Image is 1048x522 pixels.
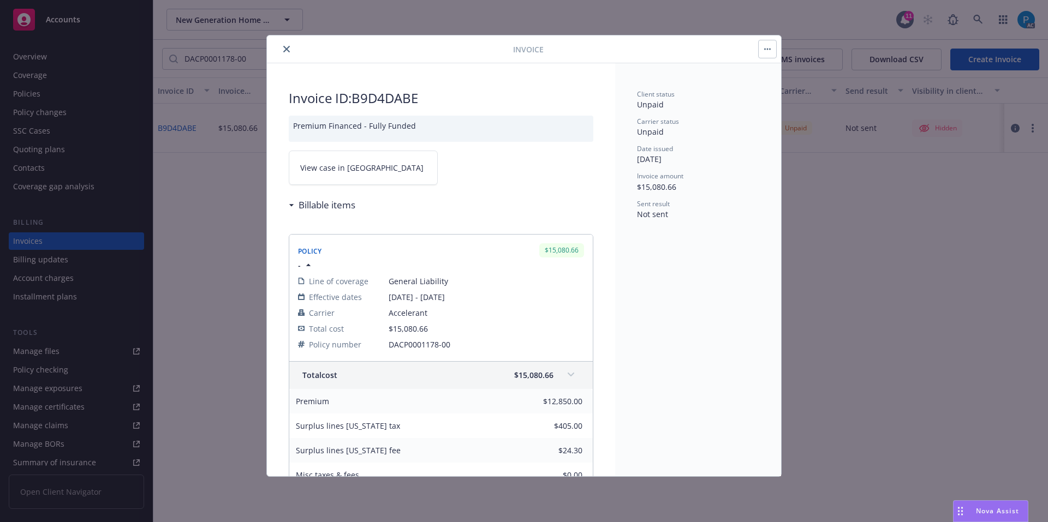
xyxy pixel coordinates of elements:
span: Sent result [637,199,670,208]
span: Line of coverage [309,275,368,287]
input: 0.00 [518,393,589,409]
span: Unpaid [637,127,664,137]
span: Total cost [309,323,344,334]
button: - [298,260,314,271]
span: Total cost [302,369,337,381]
span: Surplus lines [US_STATE] tax [296,421,400,431]
span: Premium [296,396,329,406]
input: 0.00 [518,466,589,483]
span: Accelerant [389,307,584,319]
span: Invoice [513,44,544,55]
h3: Billable items [299,198,355,212]
span: Policy [298,247,322,256]
span: Date issued [637,144,673,153]
span: Client status [637,89,675,99]
div: Premium Financed - Fully Funded [289,116,593,142]
div: Billable items [289,198,355,212]
span: Nova Assist [976,506,1019,515]
span: Policy number [309,339,361,350]
span: DACP0001178-00 [389,339,584,350]
input: 0.00 [518,417,589,434]
span: - [298,260,301,271]
span: Not sent [637,209,668,219]
span: General Liability [389,275,584,287]
span: Effective dates [309,291,362,303]
span: Carrier [309,307,335,319]
div: Drag to move [954,501,967,521]
span: $15,080.66 [389,323,428,334]
button: close [280,43,293,56]
span: $15,080.66 [637,182,676,192]
span: [DATE] [637,154,662,164]
a: View case in [GEOGRAPHIC_DATA] [289,151,438,185]
div: Totalcost$15,080.66 [289,362,593,389]
span: Carrier status [637,117,679,126]
span: Unpaid [637,99,664,110]
h2: Invoice ID: B9D4DABE [289,89,593,107]
span: Surplus lines [US_STATE] fee [296,445,401,455]
div: $15,080.66 [539,243,584,257]
span: Invoice amount [637,171,683,181]
span: View case in [GEOGRAPHIC_DATA] [300,162,424,173]
span: Misc taxes & fees [296,470,359,480]
input: 0.00 [518,442,589,458]
span: [DATE] - [DATE] [389,291,584,303]
span: $15,080.66 [514,369,553,381]
button: Nova Assist [953,500,1028,522]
